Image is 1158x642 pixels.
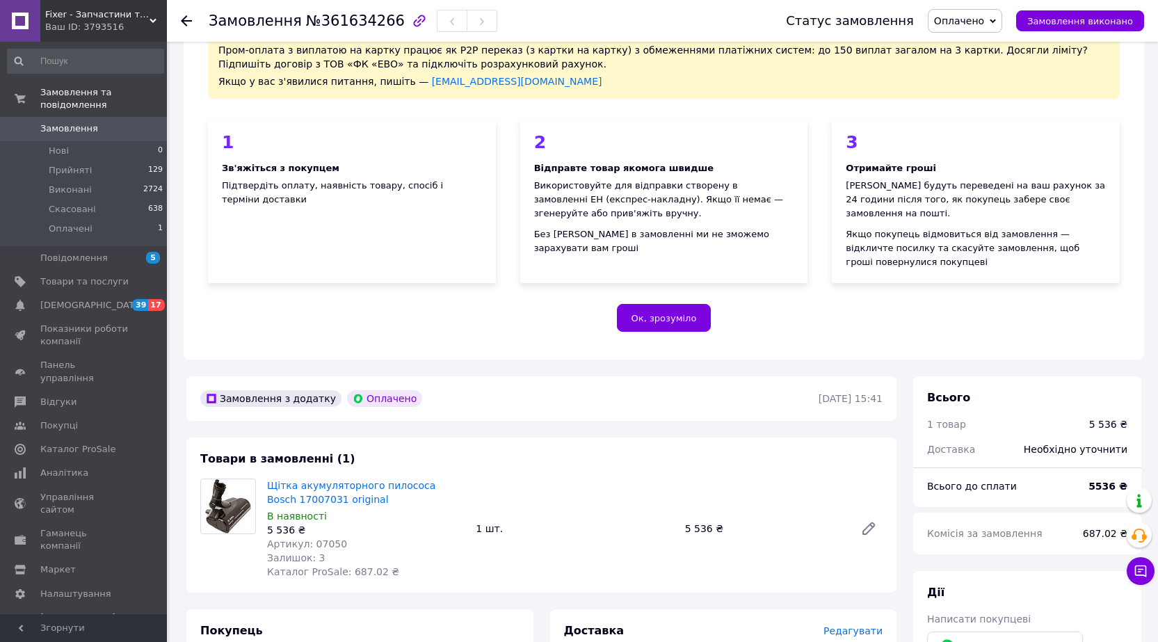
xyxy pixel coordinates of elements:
span: Каталог ProSale [40,443,115,456]
span: Доставка [927,444,975,455]
div: Повернутися назад [181,14,192,28]
span: Товари та послуги [40,275,129,288]
input: Пошук [7,49,164,74]
span: Всього до сплати [927,481,1017,492]
div: 2 [534,134,794,151]
div: 5 536 ₴ [679,519,849,538]
span: Оплачено [934,15,984,26]
span: Замовлення та повідомлення [40,86,167,111]
span: 5 [146,252,160,264]
span: Покупці [40,419,78,432]
div: 3 [846,134,1106,151]
button: Чат з покупцем [1127,557,1155,585]
button: Замовлення виконано [1016,10,1144,31]
span: Показники роботи компанії [40,323,129,348]
span: Нові [49,145,69,157]
span: Залишок: 3 [267,552,325,563]
div: [PERSON_NAME] будуть переведені на ваш рахунок за 24 години після того, як покупець забере своє з... [846,179,1106,220]
span: 1 товар [927,419,966,430]
span: 687.02 ₴ [1083,528,1127,539]
span: 39 [132,299,148,311]
div: 1 шт. [470,519,679,538]
div: 1 [222,134,482,151]
span: Оплачені [49,223,93,235]
span: 1 [158,223,163,235]
time: [DATE] 15:41 [819,393,883,404]
span: Управління сайтом [40,491,129,516]
div: Без [PERSON_NAME] в замовленні ми не зможемо зарахувати вам гроші [534,227,794,255]
span: Гаманець компанії [40,527,129,552]
div: Оплачено [347,390,422,407]
span: 2724 [143,184,163,196]
div: 5 536 ₴ [267,523,465,537]
b: Отримайте гроші [846,163,936,173]
span: 638 [148,203,163,216]
span: Артикул: 07050 [267,538,347,549]
span: Відгуки [40,396,77,408]
div: Якщо у вас з'явилися питання, пишіть — [218,74,1109,88]
span: Панель управління [40,359,129,384]
span: [DEMOGRAPHIC_DATA] [40,299,143,312]
div: Ваш ID: 3793516 [45,21,167,33]
span: Написати покупцеві [927,613,1031,625]
span: Редагувати [823,625,883,636]
span: Маркет [40,563,76,576]
b: Зв'яжіться з покупцем [222,163,339,173]
span: Налаштування [40,588,111,600]
span: Виконані [49,184,92,196]
div: Якщо покупець відмовиться від замовлення — відкличте посилку та скасуйте замовлення, щоб гроші по... [846,227,1106,269]
span: Покупець [200,624,263,637]
span: Доставка [564,624,625,637]
span: Повідомлення [40,252,108,264]
span: Скасовані [49,203,96,216]
div: Підтвердіть оплату, наявність товару, спосіб і терміни доставки [222,179,482,207]
span: Дії [927,586,944,599]
span: Замовлення виконано [1027,16,1133,26]
span: Замовлення [209,13,302,29]
span: №361634266 [306,13,405,29]
div: Статус замовлення [786,14,914,28]
span: Ок, зрозуміло [632,313,697,323]
b: Відправте товар якомога швидше [534,163,714,173]
div: 5 536 ₴ [1089,417,1127,431]
span: Fixer - Запчастини та аксесуари до побутової техніки [45,8,150,21]
span: Аналітика [40,467,88,479]
div: Пром-оплата з виплатою на картку працює як P2P переказ (з картки на картку) з обмеженнями платіжн... [208,33,1120,99]
span: 129 [148,164,163,177]
a: [EMAIL_ADDRESS][DOMAIN_NAME] [432,76,602,87]
a: Щітка акумуляторного пилососа Bosch 17007031 original [267,480,435,505]
a: Редагувати [855,515,883,543]
span: Каталог ProSale: 687.02 ₴ [267,566,399,577]
span: Товари в замовленні (1) [200,452,355,465]
span: В наявності [267,511,327,522]
b: 5536 ₴ [1088,481,1127,492]
span: 0 [158,145,163,157]
span: Всього [927,391,970,404]
span: Прийняті [49,164,92,177]
span: Замовлення [40,122,98,135]
div: Замовлення з додатку [200,390,341,407]
span: Комісія за замовлення [927,528,1043,539]
button: Ок, зрозуміло [617,304,711,332]
span: 17 [148,299,164,311]
img: Щітка акумуляторного пилососа Bosch 17007031 original [205,479,250,533]
div: Необхідно уточнити [1015,434,1136,465]
div: Використовуйте для відправки створену в замовленні ЕН (експрес-накладну). Якщо її немає — згенеру... [534,179,794,220]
